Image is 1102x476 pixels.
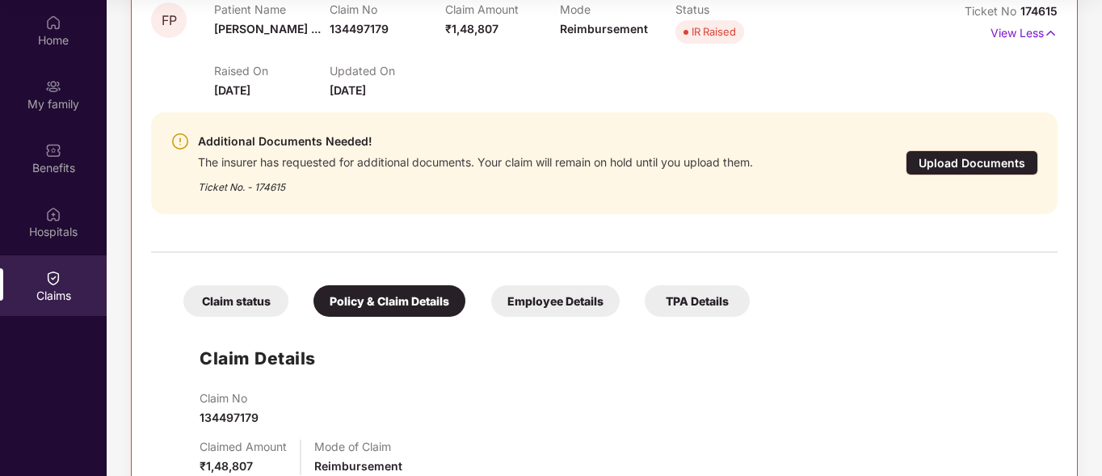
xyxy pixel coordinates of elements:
[645,285,750,317] div: TPA Details
[991,20,1058,42] p: View Less
[906,150,1038,175] div: Upload Documents
[45,15,61,31] img: svg+xml;base64,PHN2ZyBpZD0iSG9tZSIgeG1sbnM9Imh0dHA6Ly93d3cudzMub3JnLzIwMDAvc3ZnIiB3aWR0aD0iMjAiIG...
[198,170,753,195] div: Ticket No. - 174615
[445,22,498,36] span: ₹1,48,807
[170,132,190,151] img: svg+xml;base64,PHN2ZyBpZD0iV2FybmluZ18tXzI0eDI0IiBkYXRhLW5hbWU9Ildhcm5pbmcgLSAyNHgyNCIgeG1sbnM9Im...
[162,14,177,27] span: FP
[330,22,389,36] span: 134497179
[45,206,61,222] img: svg+xml;base64,PHN2ZyBpZD0iSG9zcGl0YWxzIiB4bWxucz0iaHR0cDovL3d3dy53My5vcmcvMjAwMC9zdmciIHdpZHRoPS...
[214,2,330,16] p: Patient Name
[200,345,316,372] h1: Claim Details
[692,23,736,40] div: IR Raised
[45,270,61,286] img: svg+xml;base64,PHN2ZyBpZD0iQ2xhaW0iIHhtbG5zPSJodHRwOi8vd3d3LnczLm9yZy8yMDAwL3N2ZyIgd2lkdGg9IjIwIi...
[200,411,259,424] span: 134497179
[1020,4,1058,18] span: 174615
[314,440,402,453] p: Mode of Claim
[200,440,287,453] p: Claimed Amount
[330,83,366,97] span: [DATE]
[214,22,321,36] span: [PERSON_NAME] ...
[45,142,61,158] img: svg+xml;base64,PHN2ZyBpZD0iQmVuZWZpdHMiIHhtbG5zPSJodHRwOi8vd3d3LnczLm9yZy8yMDAwL3N2ZyIgd2lkdGg9Ij...
[330,64,445,78] p: Updated On
[313,285,465,317] div: Policy & Claim Details
[560,2,675,16] p: Mode
[491,285,620,317] div: Employee Details
[560,22,648,36] span: Reimbursement
[1044,24,1058,42] img: svg+xml;base64,PHN2ZyB4bWxucz0iaHR0cDovL3d3dy53My5vcmcvMjAwMC9zdmciIHdpZHRoPSIxNyIgaGVpZ2h0PSIxNy...
[675,2,791,16] p: Status
[45,78,61,95] img: svg+xml;base64,PHN2ZyB3aWR0aD0iMjAiIGhlaWdodD0iMjAiIHZpZXdCb3g9IjAgMCAyMCAyMCIgZmlsbD0ibm9uZSIgeG...
[314,459,402,473] span: Reimbursement
[200,391,259,405] p: Claim No
[965,4,1020,18] span: Ticket No
[214,83,250,97] span: [DATE]
[183,285,288,317] div: Claim status
[200,459,253,473] span: ₹1,48,807
[214,64,330,78] p: Raised On
[198,132,753,151] div: Additional Documents Needed!
[445,2,561,16] p: Claim Amount
[330,2,445,16] p: Claim No
[198,151,753,170] div: The insurer has requested for additional documents. Your claim will remain on hold until you uplo...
